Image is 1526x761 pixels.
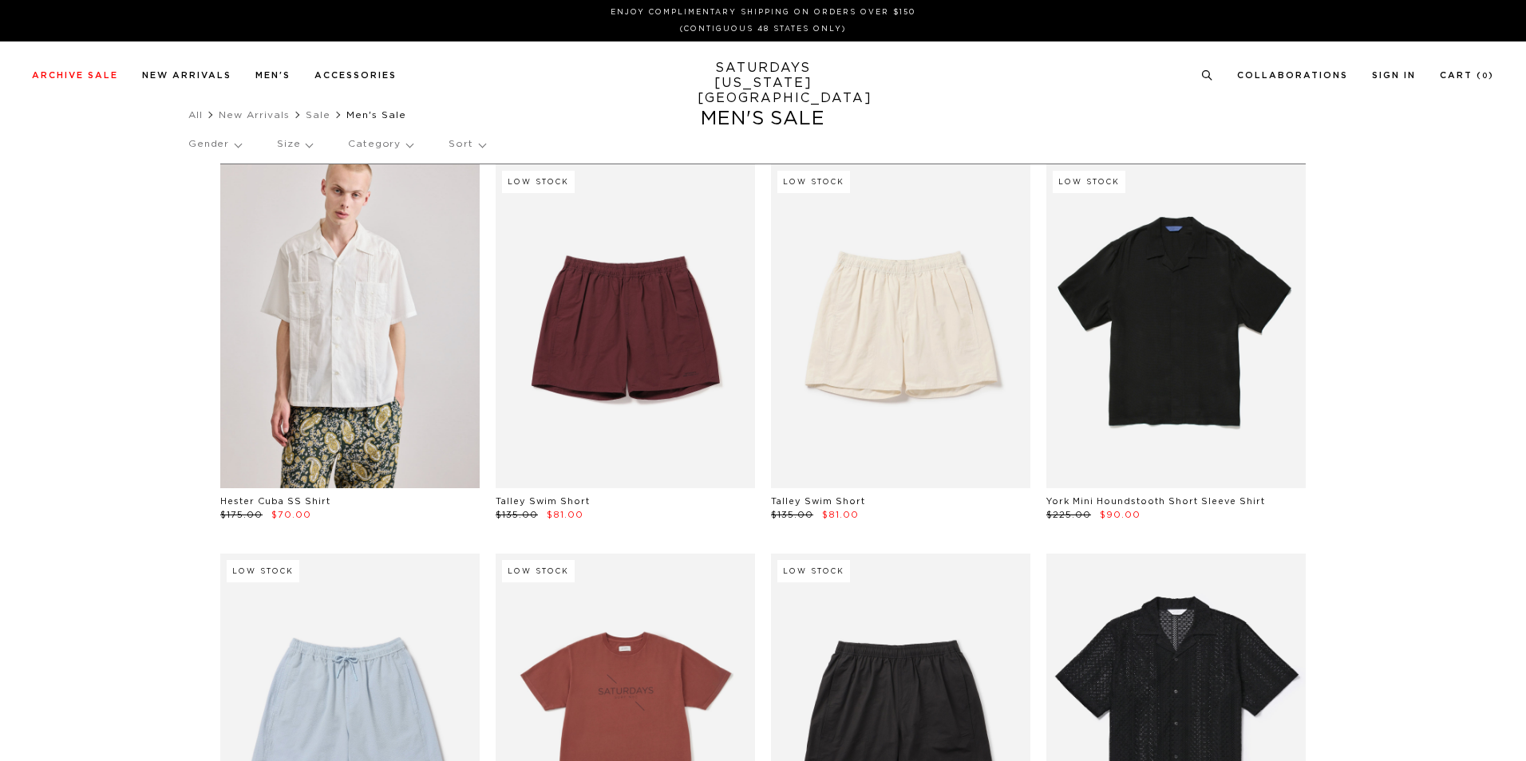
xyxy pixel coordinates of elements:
[502,171,575,193] div: Low Stock
[777,560,850,582] div: Low Stock
[314,71,397,80] a: Accessories
[1046,497,1265,506] a: York Mini Houndstooth Short Sleeve Shirt
[449,126,484,163] p: Sort
[1482,73,1488,80] small: 0
[38,6,1488,18] p: Enjoy Complimentary Shipping on Orders Over $150
[219,110,290,120] a: New Arrivals
[1237,71,1348,80] a: Collaborations
[306,110,330,120] a: Sale
[496,511,538,519] span: $135.00
[271,511,311,519] span: $70.00
[38,23,1488,35] p: (Contiguous 48 States Only)
[822,511,859,519] span: $81.00
[1053,171,1125,193] div: Low Stock
[698,61,829,106] a: SATURDAYS[US_STATE][GEOGRAPHIC_DATA]
[777,171,850,193] div: Low Stock
[227,560,299,582] div: Low Stock
[32,71,118,80] a: Archive Sale
[1100,511,1141,519] span: $90.00
[277,126,312,163] p: Size
[1372,71,1416,80] a: Sign In
[255,71,291,80] a: Men's
[1440,71,1494,80] a: Cart (0)
[496,497,590,506] a: Talley Swim Short
[547,511,583,519] span: $81.00
[1046,511,1091,519] span: $225.00
[771,511,813,519] span: $135.00
[220,511,263,519] span: $175.00
[220,497,330,506] a: Hester Cuba SS Shirt
[346,110,406,120] span: Men's Sale
[348,126,413,163] p: Category
[188,110,203,120] a: All
[142,71,231,80] a: New Arrivals
[188,126,241,163] p: Gender
[771,497,865,506] a: Talley Swim Short
[502,560,575,582] div: Low Stock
